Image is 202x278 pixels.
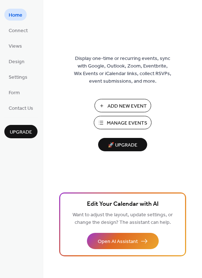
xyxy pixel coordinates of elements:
[107,103,147,110] span: Add New Event
[4,102,38,114] a: Contact Us
[9,105,33,112] span: Contact Us
[9,89,20,97] span: Form
[74,55,171,85] span: Display one-time or recurring events, sync with Google, Outlook, Zoom, Eventbrite, Wix Events or ...
[10,129,32,136] span: Upgrade
[102,140,143,150] span: 🚀 Upgrade
[87,233,159,249] button: Open AI Assistant
[9,43,22,50] span: Views
[4,9,27,21] a: Home
[94,116,151,129] button: Manage Events
[95,99,151,112] button: Add New Event
[107,120,147,127] span: Manage Events
[4,125,38,138] button: Upgrade
[4,71,32,83] a: Settings
[73,210,173,227] span: Want to adjust the layout, update settings, or change the design? The assistant can help.
[98,238,138,246] span: Open AI Assistant
[98,138,147,151] button: 🚀 Upgrade
[9,27,28,35] span: Connect
[9,74,27,81] span: Settings
[9,58,25,66] span: Design
[4,24,32,36] a: Connect
[9,12,22,19] span: Home
[4,86,24,98] a: Form
[87,199,159,209] span: Edit Your Calendar with AI
[4,40,26,52] a: Views
[4,55,29,67] a: Design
